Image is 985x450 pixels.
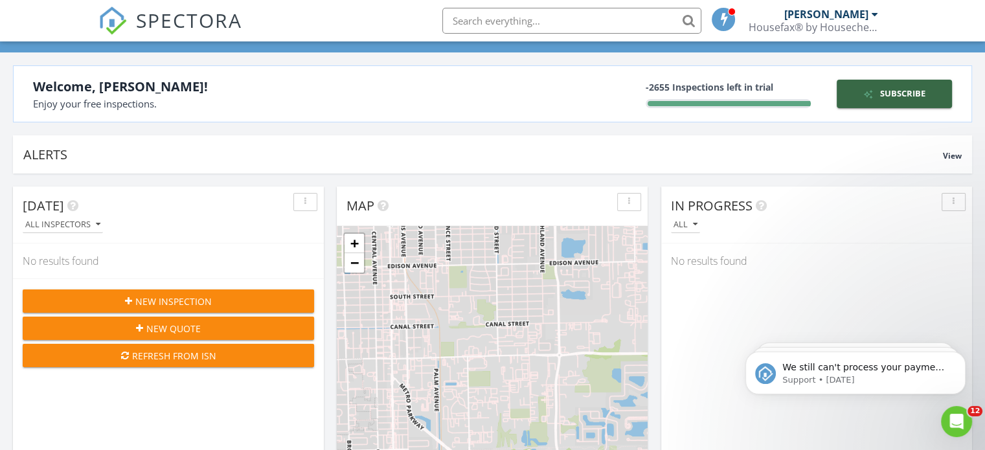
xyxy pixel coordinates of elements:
iframe: Intercom live chat [941,406,972,437]
div: No results found [13,243,324,278]
img: icon-sparkles-377fab4bbd7c819a5895.svg [863,89,879,99]
a: Zoom in [345,234,364,253]
a: Subscribe [837,80,951,108]
button: New Inspection [23,289,314,313]
span: View [943,150,962,161]
div: [PERSON_NAME] [784,8,868,21]
div: No results found [661,243,972,278]
span: New Inspection [135,295,212,308]
div: Refresh from ISN [33,349,304,363]
button: Refresh from ISN [23,344,314,367]
iframe: Intercom notifications message [726,324,985,415]
span: Map [346,197,374,214]
div: Housefax® by Housecheck® [749,21,878,34]
div: Enjoy your free inspections. [33,96,492,111]
input: Search everything... [442,8,701,34]
a: SPECTORA [98,17,242,45]
div: Alerts [23,146,943,163]
div: All [674,220,697,229]
span: In Progress [671,197,753,214]
span: 12 [968,406,982,416]
span: [DATE] [23,197,64,214]
div: All Inspectors [25,220,100,229]
span: SPECTORA [136,6,242,34]
div: Welcome, [PERSON_NAME]! [33,77,492,96]
button: All [671,216,700,234]
button: New Quote [23,317,314,340]
div: Subscribe [842,87,946,100]
div: -2655 Inspections left in trial [646,80,811,94]
button: All Inspectors [23,216,103,234]
img: The Best Home Inspection Software - Spectora [98,6,127,35]
a: Zoom out [345,253,364,273]
span: New Quote [146,322,201,335]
